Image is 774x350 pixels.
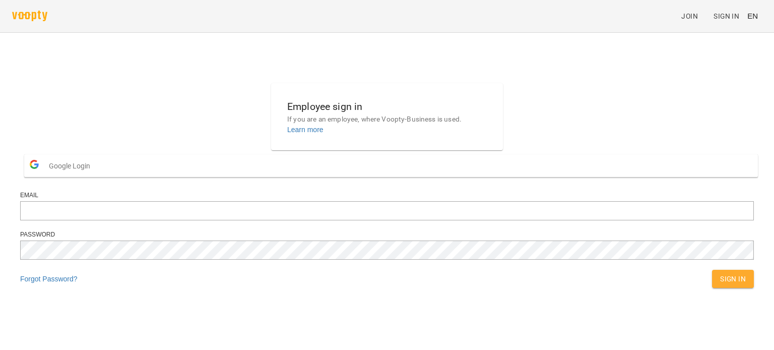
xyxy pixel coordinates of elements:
button: Google Login [24,154,758,177]
p: If you are an employee, where Voopty-Business is used. [287,114,487,125]
a: Sign In [709,7,743,25]
span: Join [681,10,698,22]
button: EN [743,7,762,25]
h6: Employee sign in [287,99,487,114]
a: Join [677,7,709,25]
button: Employee sign inIf you are an employee, where Voopty-Business is used.Learn more [279,91,495,143]
span: Google Login [49,156,95,176]
button: Sign In [712,270,754,288]
div: Password [20,230,754,239]
img: voopty.png [12,11,47,21]
a: Learn more [287,126,324,134]
span: Sign In [720,273,746,285]
a: Forgot Password? [20,275,78,283]
span: EN [747,11,758,21]
span: Sign In [714,10,739,22]
div: Email [20,191,754,200]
